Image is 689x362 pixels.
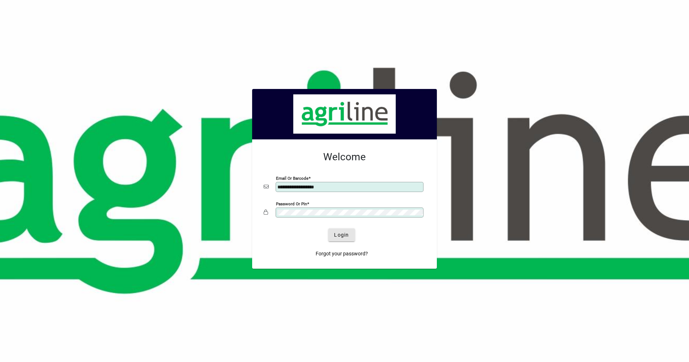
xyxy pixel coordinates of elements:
[264,151,425,163] h2: Welcome
[276,176,308,181] mat-label: Email or Barcode
[328,228,355,241] button: Login
[334,231,349,239] span: Login
[316,250,368,258] span: Forgot your password?
[276,201,307,206] mat-label: Password or Pin
[313,247,371,260] a: Forgot your password?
